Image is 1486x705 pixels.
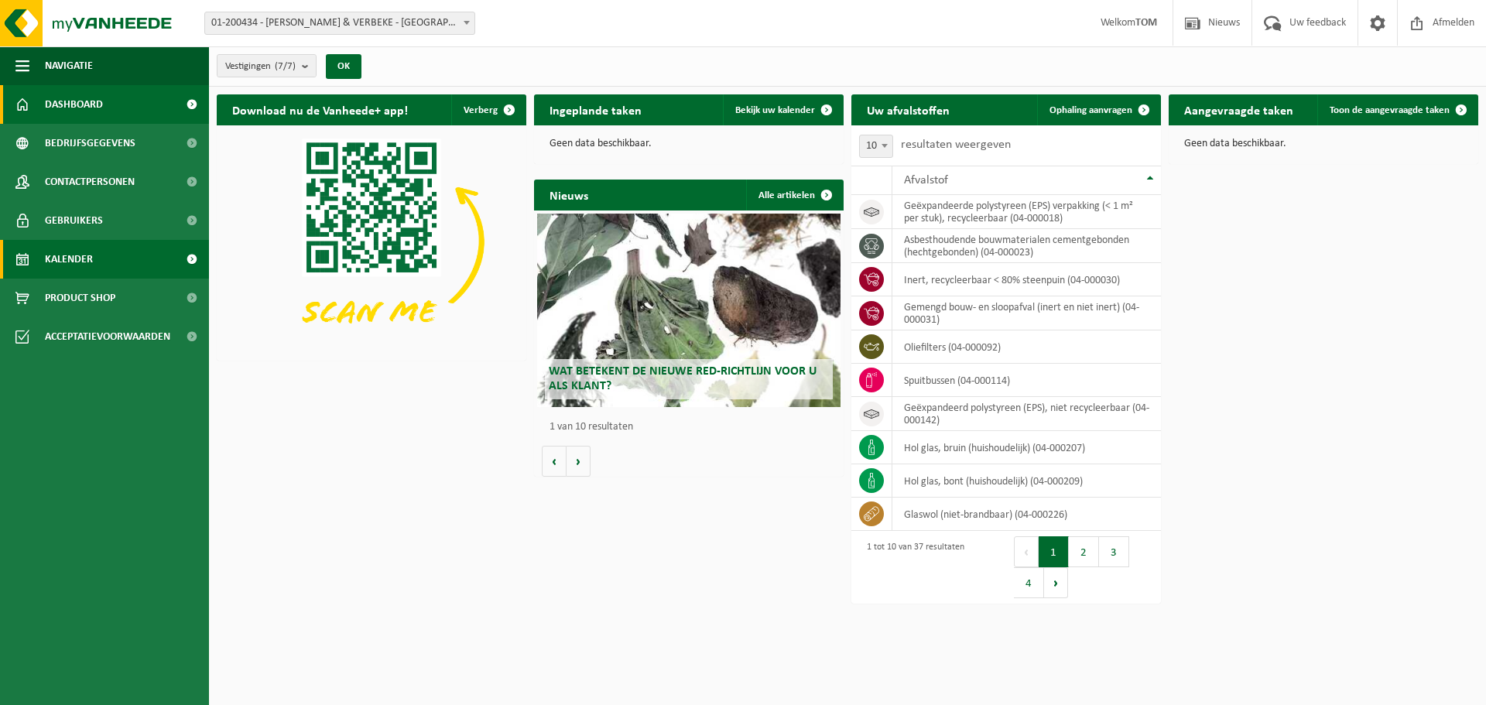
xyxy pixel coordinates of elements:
span: Verberg [464,105,498,115]
div: 1 tot 10 van 37 resultaten [859,535,964,600]
a: Ophaling aanvragen [1037,94,1159,125]
td: geëxpandeerde polystyreen (EPS) verpakking (< 1 m² per stuk), recycleerbaar (04-000018) [892,195,1161,229]
button: Next [1044,567,1068,598]
h2: Ingeplande taken [534,94,657,125]
p: Geen data beschikbaar. [550,139,828,149]
td: hol glas, bruin (huishoudelijk) (04-000207) [892,431,1161,464]
td: geëxpandeerd polystyreen (EPS), niet recycleerbaar (04-000142) [892,397,1161,431]
span: 01-200434 - VULSTEKE & VERBEKE - POPERINGE [205,12,474,34]
button: Volgende [567,446,591,477]
img: Download de VHEPlus App [217,125,526,358]
label: resultaten weergeven [901,139,1011,151]
strong: TOM [1135,17,1157,29]
span: Acceptatievoorwaarden [45,317,170,356]
span: Bedrijfsgegevens [45,124,135,163]
span: Dashboard [45,85,103,124]
span: Product Shop [45,279,115,317]
span: Vestigingen [225,55,296,78]
button: Previous [1014,536,1039,567]
td: oliefilters (04-000092) [892,330,1161,364]
span: 10 [860,135,892,157]
p: Geen data beschikbaar. [1184,139,1463,149]
p: 1 van 10 resultaten [550,422,836,433]
button: OK [326,54,361,79]
span: 10 [859,135,893,158]
span: Gebruikers [45,201,103,240]
span: Wat betekent de nieuwe RED-richtlijn voor u als klant? [549,365,817,392]
h2: Uw afvalstoffen [851,94,965,125]
a: Wat betekent de nieuwe RED-richtlijn voor u als klant? [537,214,841,407]
h2: Nieuws [534,180,604,210]
span: Kalender [45,240,93,279]
button: Verberg [451,94,525,125]
span: Contactpersonen [45,163,135,201]
a: Bekijk uw kalender [723,94,842,125]
button: 1 [1039,536,1069,567]
span: Navigatie [45,46,93,85]
button: Vorige [542,446,567,477]
span: Bekijk uw kalender [735,105,815,115]
count: (7/7) [275,61,296,71]
button: 2 [1069,536,1099,567]
h2: Aangevraagde taken [1169,94,1309,125]
span: Afvalstof [904,174,948,187]
span: 01-200434 - VULSTEKE & VERBEKE - POPERINGE [204,12,475,35]
span: Toon de aangevraagde taken [1330,105,1450,115]
button: 3 [1099,536,1129,567]
button: 4 [1014,567,1044,598]
td: spuitbussen (04-000114) [892,364,1161,397]
h2: Download nu de Vanheede+ app! [217,94,423,125]
td: glaswol (niet-brandbaar) (04-000226) [892,498,1161,531]
td: gemengd bouw- en sloopafval (inert en niet inert) (04-000031) [892,296,1161,330]
button: Vestigingen(7/7) [217,54,317,77]
a: Toon de aangevraagde taken [1317,94,1477,125]
a: Alle artikelen [746,180,842,210]
td: inert, recycleerbaar < 80% steenpuin (04-000030) [892,263,1161,296]
td: hol glas, bont (huishoudelijk) (04-000209) [892,464,1161,498]
td: asbesthoudende bouwmaterialen cementgebonden (hechtgebonden) (04-000023) [892,229,1161,263]
span: Ophaling aanvragen [1049,105,1132,115]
